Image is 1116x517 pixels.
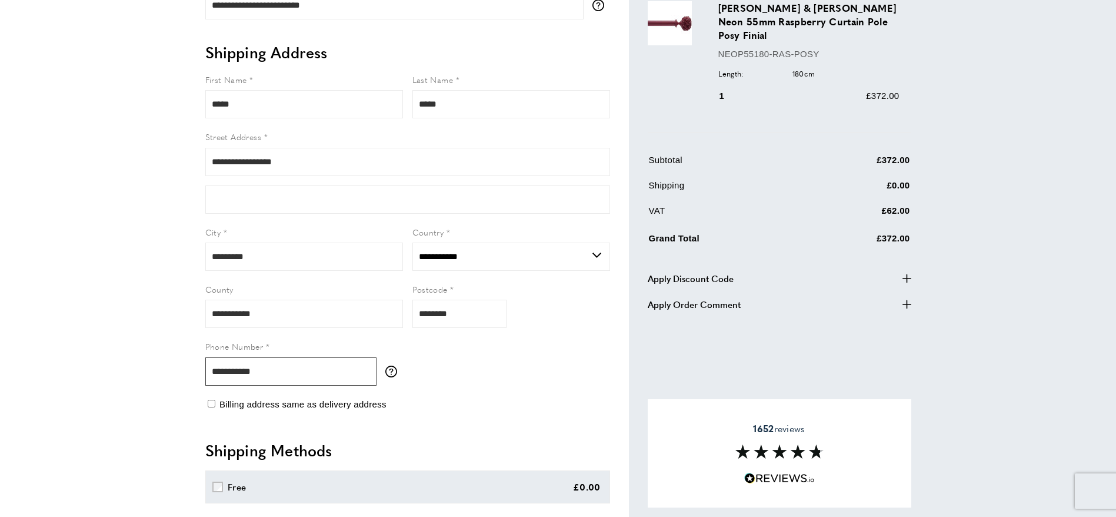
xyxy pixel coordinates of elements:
span: Apply Discount Code [648,271,734,286]
td: £372.00 [807,229,910,254]
span: First Name [205,74,247,85]
span: Country [412,226,444,238]
td: Shipping [649,178,807,201]
span: Street Address [205,131,262,142]
td: £0.00 [807,178,910,201]
span: Apply Order Comment [648,297,741,311]
span: Postcode [412,283,448,295]
h2: Shipping Methods [205,440,610,461]
button: More information [385,366,403,377]
td: VAT [649,204,807,227]
h2: Shipping Address [205,42,610,63]
div: Free [228,480,246,494]
div: £0.00 [573,480,601,494]
span: Phone Number [205,340,264,352]
td: Grand Total [649,229,807,254]
span: Last Name [412,74,454,85]
img: Reviews.io 5 stars [744,473,815,484]
img: Reviews section [735,445,824,459]
span: Billing address same as delivery address [219,399,387,409]
span: reviews [753,423,805,435]
span: £372.00 [866,91,899,101]
span: City [205,226,221,238]
strong: 1652 [753,422,774,435]
span: Length: [718,68,789,79]
span: County [205,283,234,295]
td: £372.00 [807,153,910,176]
div: 1 [718,89,741,103]
img: Byron & Byron Neon 55mm Raspberry Curtain Pole Posy Finial [648,1,692,45]
td: £62.00 [807,204,910,227]
input: Billing address same as delivery address [208,400,215,407]
p: NEOP55180-RAS-POSY [718,47,900,61]
span: 180cm [792,68,815,79]
h3: [PERSON_NAME] & [PERSON_NAME] Neon 55mm Raspberry Curtain Pole Posy Finial [718,1,900,42]
td: Subtotal [649,153,807,176]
